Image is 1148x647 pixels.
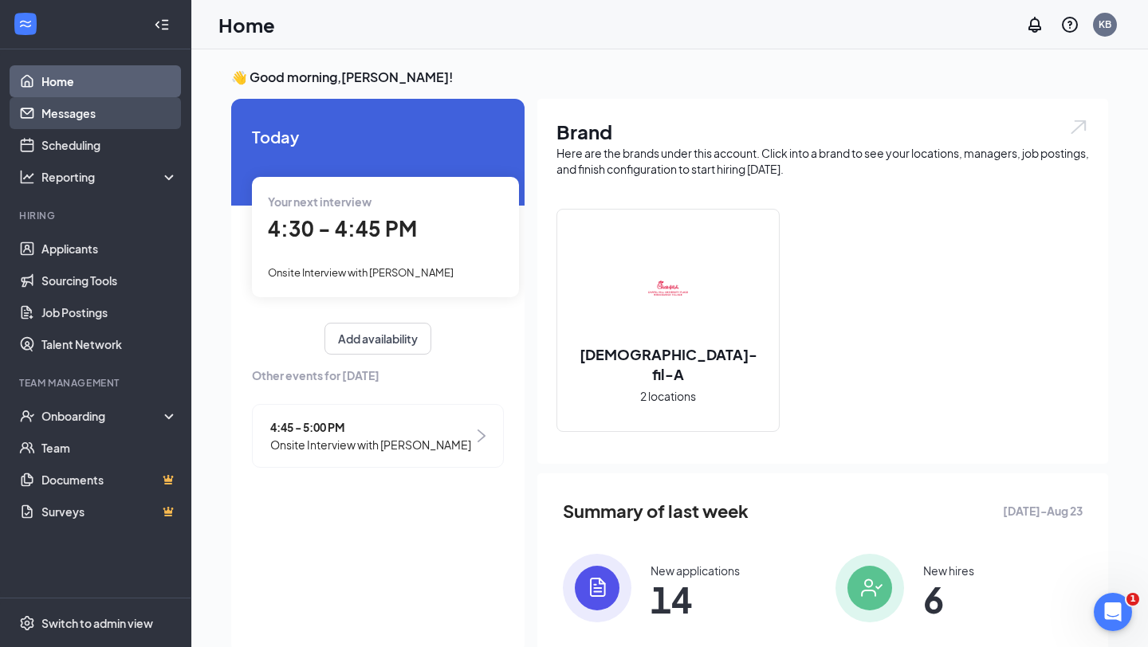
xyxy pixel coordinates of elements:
[41,129,178,161] a: Scheduling
[1094,593,1132,631] iframe: Intercom live chat
[640,387,696,405] span: 2 locations
[270,436,471,453] span: Onsite Interview with [PERSON_NAME]
[651,585,740,614] span: 14
[923,563,974,578] div: New hires
[563,497,749,525] span: Summary of last week
[835,554,904,622] img: icon
[41,496,178,527] a: SurveysCrown
[617,236,719,338] img: Chick-fil-A
[41,65,178,97] a: Home
[268,215,417,241] span: 4:30 - 4:45 PM
[19,408,35,424] svg: UserCheck
[19,376,175,390] div: Team Management
[270,418,471,436] span: 4:45 - 5:00 PM
[19,169,35,185] svg: Analysis
[41,233,178,265] a: Applicants
[1060,15,1079,34] svg: QuestionInfo
[1025,15,1044,34] svg: Notifications
[18,16,33,32] svg: WorkstreamLogo
[218,11,275,38] h1: Home
[268,266,454,279] span: Onsite Interview with [PERSON_NAME]
[556,118,1089,145] h1: Brand
[923,585,974,614] span: 6
[252,367,504,384] span: Other events for [DATE]
[231,69,1108,86] h3: 👋 Good morning, [PERSON_NAME] !
[41,265,178,296] a: Sourcing Tools
[268,194,372,209] span: Your next interview
[1099,18,1111,31] div: KB
[252,124,504,149] span: Today
[41,328,178,360] a: Talent Network
[1126,593,1139,606] span: 1
[41,169,179,185] div: Reporting
[563,554,631,622] img: icon
[41,296,178,328] a: Job Postings
[557,344,779,384] h2: [DEMOGRAPHIC_DATA]-fil-A
[19,615,35,631] svg: Settings
[41,464,178,496] a: DocumentsCrown
[19,209,175,222] div: Hiring
[651,563,740,578] div: New applications
[41,432,178,464] a: Team
[41,408,164,424] div: Onboarding
[1003,502,1083,520] span: [DATE] - Aug 23
[324,323,431,355] button: Add availability
[1068,118,1089,136] img: open.6027fd2a22e1237b5b06.svg
[41,97,178,129] a: Messages
[154,17,170,33] svg: Collapse
[556,145,1089,177] div: Here are the brands under this account. Click into a brand to see your locations, managers, job p...
[41,615,153,631] div: Switch to admin view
